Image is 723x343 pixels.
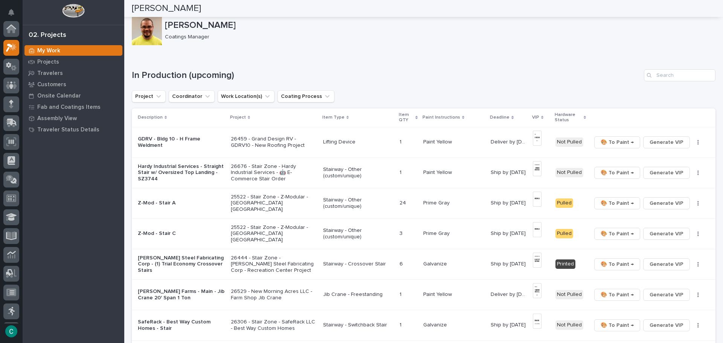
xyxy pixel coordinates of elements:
[650,290,683,299] span: Generate VIP
[555,198,573,208] div: Pulled
[594,136,640,148] button: 🎨 To Paint →
[132,157,715,188] tr: Hardy Industrial Services - Straight Stair w/ Oversized Top Landing - SZ374426676 - Stair Zone - ...
[594,197,640,209] button: 🎨 To Paint →
[323,139,394,145] p: Lifting Device
[23,56,124,67] a: Projects
[423,168,453,176] p: Paint Yellow
[138,230,225,237] p: Z-Mod - Stair C
[37,104,101,111] p: Fab and Coatings Items
[231,288,317,301] p: 26529 - New Morning Acres LLC - Farm Shop Jib Crane
[400,229,404,237] p: 3
[601,321,634,330] span: 🎨 To Paint →
[323,322,394,328] p: Stairway - Switchback Stair
[555,111,582,125] p: Hardware Status
[132,218,715,249] tr: Z-Mod - Stair C25522 - Stair Zone - Z-Modular - [GEOGRAPHIC_DATA] [GEOGRAPHIC_DATA]Stairway - Oth...
[643,167,690,179] button: Generate VIP
[138,113,163,122] p: Description
[643,289,690,301] button: Generate VIP
[423,290,453,298] p: Paint Yellow
[423,229,451,237] p: Prime Gray
[643,136,690,148] button: Generate VIP
[400,259,404,267] p: 6
[423,320,448,328] p: Galvanize
[231,319,317,332] p: 26306 - Stair Zone - SafeRack LLC - Best Way Custom Homes
[399,111,413,125] p: Item QTY
[23,79,124,90] a: Customers
[643,197,690,209] button: Generate VIP
[491,198,527,206] p: Ship by [DATE]
[132,127,715,157] tr: GDRV - Bldg 10 - H Frame Weldment26459 - Grand Design RV - GDRV10 - New Roofing ProjectLifting De...
[37,127,99,133] p: Traveler Status Details
[594,319,640,331] button: 🎨 To Paint →
[231,194,317,213] p: 25522 - Stair Zone - Z-Modular - [GEOGRAPHIC_DATA] [GEOGRAPHIC_DATA]
[230,113,246,122] p: Project
[491,229,527,237] p: Ship by [DATE]
[555,229,573,238] div: Pulled
[601,168,634,177] span: 🎨 To Paint →
[323,166,394,179] p: Stairway - Other (custom/unique)
[132,188,715,218] tr: Z-Mod - Stair A25522 - Stair Zone - Z-Modular - [GEOGRAPHIC_DATA] [GEOGRAPHIC_DATA]Stairway - Oth...
[3,323,19,339] button: users-avatar
[37,81,66,88] p: Customers
[491,137,528,145] p: Deliver by 8/14/25
[532,113,539,122] p: VIP
[650,199,683,208] span: Generate VIP
[3,5,19,20] button: Notifications
[138,288,225,301] p: [PERSON_NAME] Farms - Main - Jib Crane 20' Span 1 Ton
[37,115,77,122] p: Assembly View
[37,59,59,66] p: Projects
[323,261,394,267] p: Stairway - Crossover Stair
[423,198,451,206] p: Prime Gray
[594,167,640,179] button: 🎨 To Paint →
[132,3,201,14] h2: [PERSON_NAME]
[29,31,66,40] div: 02. Projects
[650,168,683,177] span: Generate VIP
[555,168,583,177] div: Not Pulled
[23,113,124,124] a: Assembly View
[23,124,124,135] a: Traveler Status Details
[400,290,403,298] p: 1
[643,319,690,331] button: Generate VIP
[644,69,715,81] input: Search
[231,163,317,182] p: 26676 - Stair Zone - Hardy Industrial Services - 🤖 E-Commerce Stair Order
[650,321,683,330] span: Generate VIP
[9,9,19,21] div: Notifications
[278,90,334,102] button: Coating Process
[23,67,124,79] a: Travelers
[555,290,583,299] div: Not Pulled
[423,259,448,267] p: Galvanize
[23,45,124,56] a: My Work
[601,229,634,238] span: 🎨 To Paint →
[37,47,60,54] p: My Work
[23,90,124,101] a: Onsite Calendar
[491,290,528,298] p: Deliver by 8/18/25
[323,197,394,210] p: Stairway - Other (custom/unique)
[555,137,583,147] div: Not Pulled
[601,260,634,269] span: 🎨 To Paint →
[138,319,225,332] p: SafeRack - Best Way Custom Homes - Stair
[165,20,712,31] p: [PERSON_NAME]
[594,258,640,270] button: 🎨 To Paint →
[37,70,63,77] p: Travelers
[37,93,81,99] p: Onsite Calendar
[231,255,317,274] p: 26444 - Stair Zone - [PERSON_NAME] Steel Fabricating Corp - Recreation Center Project
[423,113,460,122] p: Paint Instructions
[169,90,215,102] button: Coordinator
[650,138,683,147] span: Generate VIP
[555,259,575,269] div: Printed
[400,320,403,328] p: 1
[132,249,715,279] tr: [PERSON_NAME] Steel Fabricating Corp - (1) Trial Economy Crossover Stairs26444 - Stair Zone - [PE...
[323,227,394,240] p: Stairway - Other (custom/unique)
[165,34,709,40] p: Coatings Manager
[643,228,690,240] button: Generate VIP
[594,289,640,301] button: 🎨 To Paint →
[132,70,641,81] h1: In Production (upcoming)
[138,163,225,182] p: Hardy Industrial Services - Straight Stair w/ Oversized Top Landing - SZ3744
[491,259,527,267] p: Ship by [DATE]
[400,137,403,145] p: 1
[491,168,527,176] p: Ship by [DATE]
[132,90,166,102] button: Project
[322,113,345,122] p: Item Type
[601,138,634,147] span: 🎨 To Paint →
